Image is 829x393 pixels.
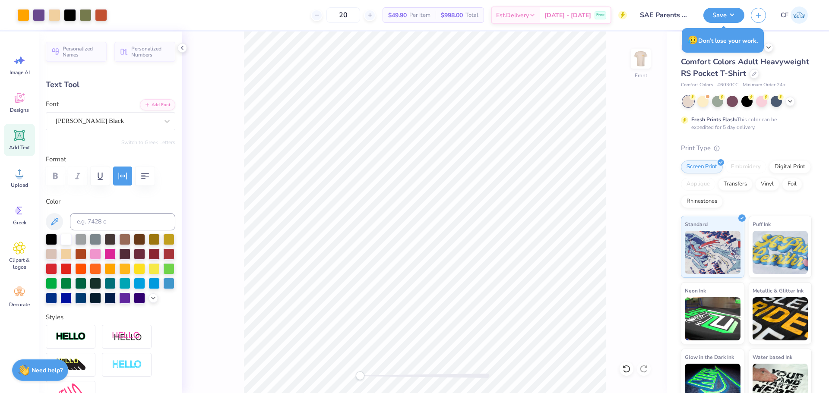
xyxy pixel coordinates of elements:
span: $998.00 [441,11,463,20]
span: # 6030CC [717,82,738,89]
input: e.g. 7428 c [70,213,175,230]
img: Front [632,50,649,67]
button: Save [703,8,744,23]
input: – – [326,7,360,23]
img: Puff Ink [753,231,808,274]
img: Metallic & Glitter Ink [753,297,808,340]
span: Decorate [9,301,30,308]
label: Color [46,197,175,207]
span: $49.90 [388,11,407,20]
div: Front [635,72,647,79]
div: Screen Print [681,160,723,173]
div: This color can be expedited for 5 day delivery. [691,116,797,131]
div: Rhinestones [681,195,723,208]
span: Greek [13,219,26,226]
span: [DATE] - [DATE] [544,11,591,20]
span: Personalized Names [63,46,101,58]
span: Per Item [409,11,430,20]
div: Foil [782,178,802,191]
label: Font [46,99,59,109]
button: Personalized Numbers [114,42,175,62]
img: Neon Ink [685,297,740,340]
input: Untitled Design [633,6,697,24]
div: Accessibility label [356,371,364,380]
span: Total [465,11,478,20]
span: Clipart & logos [5,257,34,270]
img: Shadow [112,331,142,342]
span: Image AI [9,69,30,76]
strong: Fresh Prints Flash: [691,116,737,123]
img: Stroke [56,332,86,342]
span: Metallic & Glitter Ink [753,286,804,295]
span: Glow in the Dark Ink [685,352,734,362]
span: Personalized Numbers [131,46,170,58]
img: Negative Space [112,360,142,370]
span: Minimum Order: 24 + [743,82,786,89]
div: Transfers [718,178,753,191]
img: Cholo Fernandez [791,6,808,24]
div: Don’t lose your work. [682,28,764,53]
span: Comfort Colors Adult Heavyweight RS Pocket T-Shirt [681,57,809,79]
span: Neon Ink [685,286,706,295]
label: Styles [46,312,63,322]
div: Embroidery [725,160,766,173]
span: Designs [10,107,29,113]
span: Water based Ink [753,352,792,362]
div: Print Type [681,143,812,153]
button: Add Font [140,99,175,110]
span: CF [781,10,788,20]
div: Applique [681,178,715,191]
span: 😥 [688,35,698,46]
a: CF [777,6,812,24]
img: Standard [685,231,740,274]
button: Switch to Greek Letters [121,139,175,146]
strong: Need help? [32,366,63,374]
span: Upload [11,182,28,189]
span: Standard [685,220,708,229]
label: Format [46,154,175,164]
button: Personalized Names [46,42,107,62]
span: Comfort Colors [681,82,713,89]
span: Puff Ink [753,220,771,229]
div: Text Tool [46,79,175,91]
img: 3D Illusion [56,358,86,372]
div: Vinyl [755,178,779,191]
span: Add Text [9,144,30,151]
span: Est. Delivery [496,11,529,20]
span: Free [596,12,604,18]
div: Digital Print [769,160,811,173]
